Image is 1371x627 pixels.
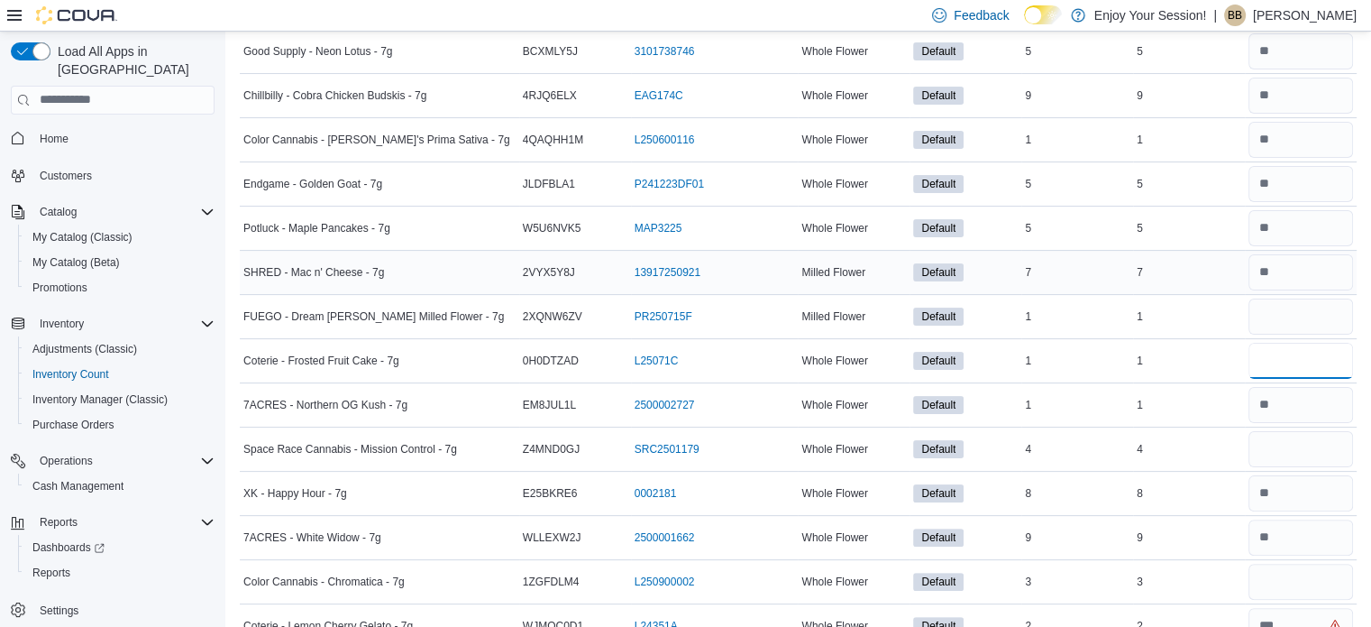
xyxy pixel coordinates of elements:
img: Cova [36,6,117,24]
span: Default [921,264,955,281]
span: Whole Flower [801,530,867,545]
span: 4QAQHH1M [523,133,583,147]
div: 5 [1133,217,1245,239]
span: 2VYX5Y8J [523,265,575,280]
a: 2500002727 [635,398,695,412]
a: Reports [25,562,78,584]
span: Purchase Orders [25,414,215,436]
span: Default [921,309,955,325]
span: Home [32,127,215,150]
span: Default [921,132,955,148]
span: 4RJQ6ELX [523,88,577,103]
span: BCXMLY5J [523,44,578,59]
span: E25BKRE6 [523,486,578,501]
div: 8 [1133,483,1245,504]
div: 9 [1133,527,1245,549]
div: 3 [1133,571,1245,593]
span: Default [913,440,964,458]
div: 5 [1133,41,1245,62]
span: Whole Flower [801,354,867,368]
a: Dashboards [18,535,222,560]
span: Potluck - Maple Pancakes - 7g [243,221,390,235]
span: My Catalog (Beta) [25,252,215,273]
span: Default [913,484,964,503]
p: Enjoy Your Session! [1094,5,1207,26]
a: 3101738746 [635,44,695,59]
a: Inventory Count [25,364,116,385]
span: Inventory Manager (Classic) [25,389,215,410]
div: 1 [1133,394,1245,416]
a: Purchase Orders [25,414,122,436]
a: P241223DF01 [635,177,704,191]
span: Chillbilly - Cobra Chicken Budskis - 7g [243,88,426,103]
span: Catalog [40,205,77,219]
span: Default [913,87,964,105]
div: 1 [1021,306,1133,327]
a: Dashboards [25,537,112,558]
div: 5 [1021,173,1133,195]
span: Default [913,529,964,547]
span: Space Race Cannabis - Mission Control - 7g [243,442,457,456]
div: 3 [1021,571,1133,593]
a: SRC2501179 [635,442,699,456]
div: 9 [1021,85,1133,106]
div: 9 [1133,85,1245,106]
span: Whole Flower [801,398,867,412]
span: Whole Flower [801,133,867,147]
a: 0002181 [635,486,677,501]
span: SHRED - Mac n' Cheese - 7g [243,265,384,280]
span: Dashboards [25,537,215,558]
a: L25071C [635,354,679,368]
span: Default [913,42,964,60]
span: Reports [32,512,215,533]
div: 1 [1021,394,1133,416]
span: Inventory Count [32,367,109,382]
div: 5 [1021,41,1133,62]
span: Default [921,176,955,192]
span: Customers [40,169,92,183]
a: MAP3225 [635,221,682,235]
span: My Catalog (Beta) [32,255,120,270]
a: 2500001662 [635,530,695,545]
button: Reports [32,512,85,533]
span: Z4MND0GJ [523,442,580,456]
span: Feedback [954,6,1009,24]
button: Inventory Manager (Classic) [18,387,222,412]
span: Dark Mode [1024,24,1025,25]
a: Home [32,128,76,150]
div: 1 [1021,350,1133,372]
span: Operations [40,454,93,468]
button: Purchase Orders [18,412,222,438]
button: Catalog [32,201,84,223]
span: My Catalog (Classic) [32,230,133,244]
a: EAG174C [635,88,683,103]
a: Promotions [25,277,95,299]
span: Default [921,353,955,369]
span: Promotions [25,277,215,299]
span: Reports [32,566,70,580]
button: Reports [18,560,222,586]
span: BB [1228,5,1242,26]
span: Whole Flower [801,44,867,59]
span: Default [913,219,964,237]
span: Home [40,132,69,146]
span: Cash Management [25,475,215,497]
a: Adjustments (Classic) [25,338,144,360]
span: Milled Flower [801,265,865,280]
a: Inventory Manager (Classic) [25,389,175,410]
span: Inventory [40,317,84,331]
span: Dashboards [32,540,105,555]
span: Inventory [32,313,215,335]
span: Default [913,573,964,591]
span: Customers [32,164,215,187]
span: Cash Management [32,479,123,493]
span: Operations [32,450,215,472]
span: Settings [40,604,78,618]
button: Cash Management [18,474,222,499]
button: Reports [4,510,222,535]
span: Whole Flower [801,442,867,456]
span: 1ZGFDLM4 [523,575,580,589]
span: Endgame - Golden Goat - 7g [243,177,382,191]
span: Whole Flower [801,88,867,103]
span: Settings [32,598,215,621]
